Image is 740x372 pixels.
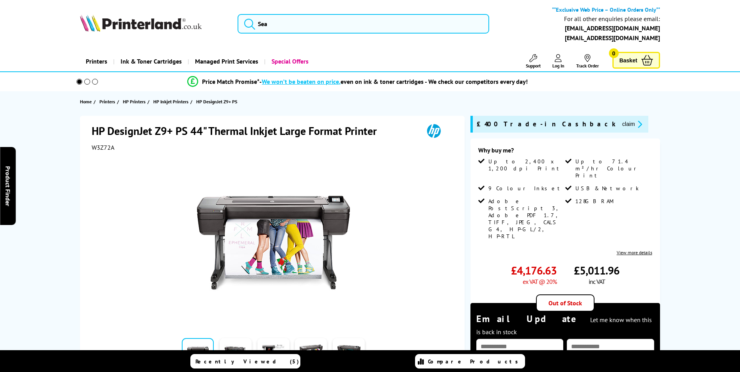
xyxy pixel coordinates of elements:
[123,97,146,106] span: HP Printers
[197,167,350,320] img: HP DesignJet Z9+ PS
[564,15,660,23] div: For all other enquiries please email:
[478,146,652,158] div: Why buy me?
[488,158,563,172] span: Up to 2,400 x 1,200 dpi Print
[4,166,12,206] span: Product Finder
[262,78,341,85] span: We won’t be beaten on price,
[196,99,237,105] span: HP DesignJet Z9+ PS
[575,198,614,205] span: 128GB RAM
[523,278,557,285] span: ex VAT @ 20%
[612,52,660,69] a: Basket 0
[153,97,190,106] a: HP Inkjet Printers
[619,55,637,66] span: Basket
[99,97,115,106] span: Printers
[153,97,188,106] span: HP Inkjet Printers
[526,54,541,69] a: Support
[238,14,489,34] input: Sea
[190,354,300,368] a: Recently Viewed (5)
[565,34,660,42] a: [EMAIL_ADDRESS][DOMAIN_NAME]
[123,97,147,106] a: HP Printers
[552,63,564,69] span: Log In
[188,51,264,71] a: Managed Print Services
[477,120,616,129] span: £400 Trade-in Cashback
[428,358,522,365] span: Compare Products
[536,294,594,312] div: Out of Stock
[195,358,299,365] span: Recently Viewed (5)
[99,97,117,106] a: Printers
[488,198,563,240] span: Adobe PostScript 3, Adobe PDF 1.7, TIFF, JPEG, CALS G4, HP-GL/2, HP-RTL
[92,143,114,151] span: W3Z72A
[476,313,654,337] div: Email Update
[415,354,525,368] a: Compare Products
[80,97,92,106] span: Home
[620,120,644,129] button: promo-description
[80,51,113,71] a: Printers
[259,78,528,85] div: - even on ink & toner cartridges - We check our competitors every day!
[526,63,541,69] span: Support
[589,278,605,285] span: inc VAT
[511,263,557,278] span: £4,176.63
[565,24,660,32] a: [EMAIL_ADDRESS][DOMAIN_NAME]
[617,250,652,255] a: View more details
[92,124,385,138] h1: HP DesignJet Z9+ PS 44" Thermal Inkjet Large Format Printer
[574,263,619,278] span: £5,011.96
[202,78,259,85] span: Price Match Promise*
[264,51,314,71] a: Special Offers
[113,51,188,71] a: Ink & Toner Cartridges
[80,14,228,33] a: Printerland Logo
[552,54,564,69] a: Log In
[575,185,639,192] span: USB & Network
[609,48,619,58] span: 0
[552,6,660,13] b: **Exclusive Web Price – Online Orders Only**
[476,316,652,336] span: Let me know when this is back in stock
[62,75,654,89] li: modal_Promise
[80,97,94,106] a: Home
[121,51,182,71] span: Ink & Toner Cartridges
[576,54,599,69] a: Track Order
[575,158,650,179] span: Up to 71.4 m²/hr Colour Print
[80,14,202,32] img: Printerland Logo
[488,185,563,192] span: 9 Colour Inkset
[416,124,452,138] img: HP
